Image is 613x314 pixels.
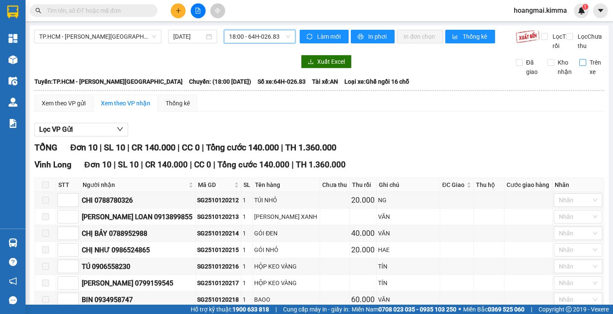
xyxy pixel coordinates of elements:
div: HỘP KEO VÀNG [254,278,318,288]
span: CC 0 [182,142,200,153]
td: SG2510120214 [196,225,241,242]
strong: 0708 023 035 - 0935 103 250 [378,306,456,313]
div: TÚI NHỎ [254,195,318,205]
div: CHỊ NHƯ 0986524865 [82,245,194,255]
div: 1 [243,278,251,288]
span: Loại xe: Ghế ngồi 16 chỗ [344,77,409,86]
span: bar-chart [452,34,459,40]
td: SG2510120216 [196,258,241,275]
span: Tổng cước 140.000 [206,142,279,153]
span: Xuất Excel [317,57,345,66]
div: HAE [378,245,438,255]
div: [PERSON_NAME] 0799159545 [82,278,194,289]
span: ⚪️ [458,308,461,311]
div: 40.000 [351,227,375,239]
span: message [9,296,17,304]
span: Thống kê [463,32,488,41]
div: [PERSON_NAME] LOAN 0913899855 [82,212,194,222]
span: sync [306,34,314,40]
span: Miền Nam [352,305,456,314]
button: bar-chartThống kê [445,30,495,43]
span: Vĩnh Long [34,160,72,170]
div: SG2510120218 [197,295,240,304]
img: icon-new-feature [578,7,585,14]
span: TH 1.360.000 [296,160,346,170]
button: downloadXuất Excel [301,55,352,68]
div: [PERSON_NAME] XANH [254,212,318,221]
div: Thống kê [166,99,190,108]
span: Số xe: 64H-026.83 [258,77,306,86]
b: Tuyến: TP.HCM - [PERSON_NAME][GEOGRAPHIC_DATA] [34,78,183,85]
span: Miền Bắc [463,305,524,314]
span: Đơn 10 [70,142,97,153]
div: SG2510120216 [197,262,240,271]
div: SG2510120215 [197,245,240,255]
span: CR 140.000 [145,160,188,170]
span: Mã GD [198,180,232,190]
span: CR 140.000 [132,142,175,153]
span: SL 10 [104,142,125,153]
div: 1 [243,195,251,205]
span: download [308,59,314,65]
span: Tổng cước 140.000 [218,160,289,170]
td: SG2510120218 [196,291,241,308]
div: SG2510120213 [197,212,240,221]
span: TP.HCM - Vĩnh Long [39,30,156,43]
div: VĂN [378,229,438,238]
span: In phơi [368,32,388,41]
span: | [114,160,116,170]
span: CC 0 [194,160,211,170]
span: Đã giao [523,58,541,76]
div: TÍN [378,278,438,288]
th: SL [241,178,253,192]
span: hoangmai.kimma [507,5,574,16]
div: SG2510120214 [197,229,240,238]
div: CHỊ BẢY 0788952988 [82,228,194,239]
span: | [202,142,204,153]
span: Tài xế: AN [312,77,338,86]
span: Lọc VP Gửi [39,124,73,135]
span: file-add [195,8,201,14]
strong: 0369 525 060 [488,306,524,313]
span: TỔNG [34,142,57,153]
span: copyright [566,306,572,312]
th: STT [56,178,80,192]
div: Xem theo VP nhận [101,99,150,108]
span: Đơn 10 [84,160,112,170]
img: warehouse-icon [9,55,17,64]
th: Ghi chú [377,178,440,192]
span: Chuyến: (18:00 [DATE]) [189,77,251,86]
button: caret-down [593,3,608,18]
div: NG [378,195,438,205]
div: 1 [243,229,251,238]
div: 20.000 [351,194,375,206]
th: Thu hộ [474,178,504,192]
span: plus [175,8,181,14]
div: TÍN [378,262,438,271]
strong: 1900 633 818 [232,306,269,313]
div: BAOO [254,295,318,304]
button: aim [210,3,225,18]
span: 18:00 - 64H-026.83 [229,30,290,43]
div: Nhãn [555,180,602,190]
span: | [275,305,277,314]
td: SG2510120213 [196,209,241,225]
input: Tìm tên, số ĐT hoặc mã đơn [47,6,147,15]
button: syncLàm mới [300,30,349,43]
div: GÓI NHỎ [254,245,318,255]
span: caret-down [597,7,604,14]
span: Làm mới [317,32,342,41]
img: warehouse-icon [9,76,17,85]
div: Xem theo VP gửi [42,99,86,108]
span: | [190,160,192,170]
div: VĂN [378,295,438,304]
div: CHI 0788780326 [82,195,194,206]
button: file-add [191,3,206,18]
div: 1 [243,212,251,221]
span: Cung cấp máy in - giấy in: [283,305,349,314]
input: 12/10/2025 [173,32,204,41]
th: Tên hàng [253,178,320,192]
span: | [141,160,143,170]
span: | [281,142,283,153]
div: TÚ 0906558230 [82,261,194,272]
